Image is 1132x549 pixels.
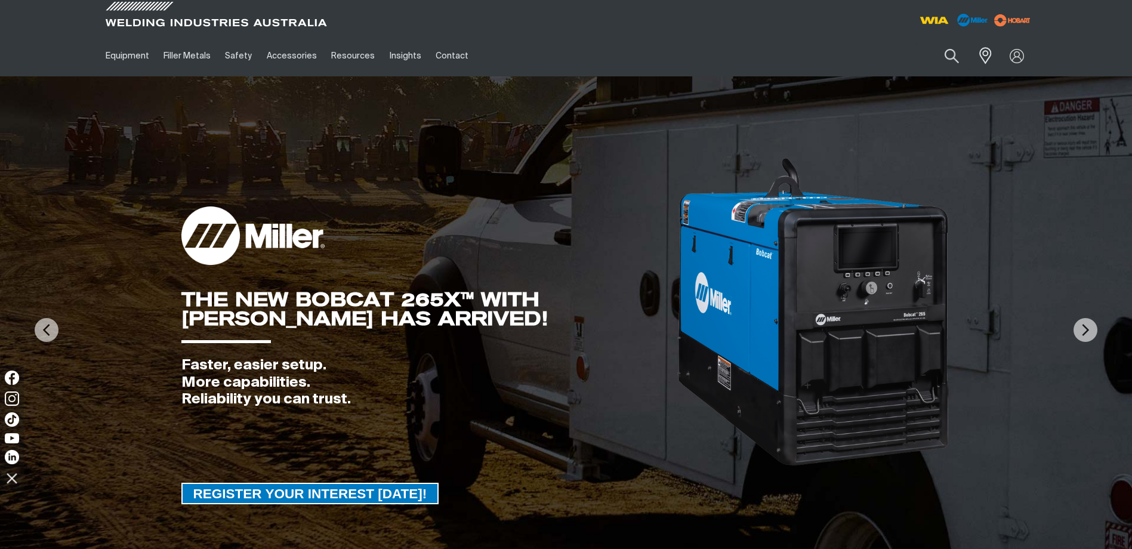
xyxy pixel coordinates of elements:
a: REGISTER YOUR INTEREST TODAY! [181,483,439,504]
img: Facebook [5,371,19,385]
div: Faster, easier setup. More capabilities. Reliability you can trust. [181,357,677,408]
img: LinkedIn [5,450,19,464]
a: Safety [218,35,259,76]
div: THE NEW BOBCAT 265X™ WITH [PERSON_NAME] HAS ARRIVED! [181,290,677,328]
span: REGISTER YOUR INTEREST [DATE]! [183,483,438,504]
img: Instagram [5,391,19,406]
img: PrevArrow [35,318,58,342]
nav: Main [98,35,800,76]
img: miller [991,11,1034,29]
img: TikTok [5,412,19,427]
a: Filler Metals [156,35,218,76]
a: Contact [428,35,476,76]
a: Accessories [260,35,324,76]
a: Insights [382,35,428,76]
a: Resources [324,35,382,76]
img: NextArrow [1074,318,1097,342]
a: Equipment [98,35,156,76]
button: Search products [931,42,972,70]
input: Product name or item number... [916,42,971,70]
img: hide socials [2,468,22,488]
img: YouTube [5,433,19,443]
